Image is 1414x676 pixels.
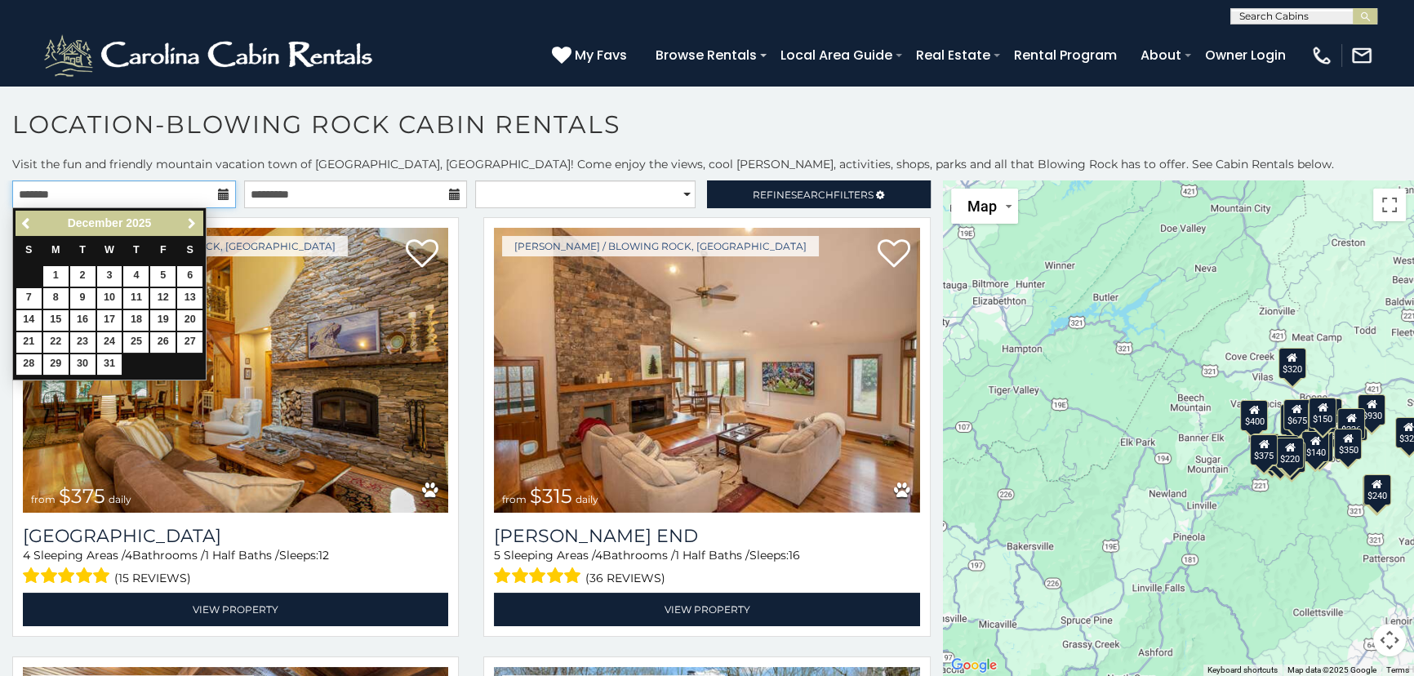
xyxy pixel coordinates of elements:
[16,354,42,375] a: 28
[23,228,448,513] img: Mountain Song Lodge
[947,655,1001,676] img: Google
[133,244,140,256] span: Thursday
[1373,624,1406,656] button: Map camera controls
[585,567,665,589] span: (36 reviews)
[17,213,38,233] a: Previous
[1259,437,1287,468] div: $325
[104,244,114,256] span: Wednesday
[23,525,448,547] h3: Mountain Song Lodge
[16,310,42,331] a: 14
[70,266,96,287] a: 2
[109,493,131,505] span: daily
[97,266,122,287] a: 3
[494,525,919,547] h3: Moss End
[576,493,598,505] span: daily
[123,266,149,287] a: 4
[150,288,176,309] a: 12
[114,567,191,589] span: (15 reviews)
[318,548,329,563] span: 12
[494,228,919,513] img: Moss End
[70,332,96,353] a: 23
[1278,442,1306,473] div: $345
[43,310,69,331] a: 15
[1363,474,1390,505] div: $285
[494,547,919,589] div: Sleeping Areas / Bathrooms / Sleeps:
[97,288,122,309] a: 10
[205,548,279,563] span: 1 Half Baths /
[1241,400,1269,431] div: $400
[177,310,202,331] a: 20
[23,593,448,626] a: View Property
[68,216,123,229] span: December
[23,228,448,513] a: Mountain Song Lodge from $375 daily
[185,217,198,230] span: Next
[123,288,149,309] a: 11
[878,238,910,272] a: Add to favorites
[31,493,56,505] span: from
[406,238,438,272] a: Add to favorites
[1277,437,1305,468] div: $220
[1335,428,1363,459] div: $350
[23,525,448,547] a: [GEOGRAPHIC_DATA]
[187,244,193,256] span: Saturday
[1337,408,1365,439] div: $226
[1207,665,1278,676] button: Keyboard shortcuts
[494,228,919,513] a: Moss End from $315 daily
[1358,394,1386,425] div: $930
[70,288,96,309] a: 9
[70,310,96,331] a: 16
[494,593,919,626] a: View Property
[1266,439,1294,470] div: $355
[79,244,86,256] span: Tuesday
[20,217,33,230] span: Previous
[1309,398,1336,429] div: $150
[1132,41,1189,69] a: About
[43,354,69,375] a: 29
[951,189,1018,224] button: Change map style
[675,548,749,563] span: 1 Half Baths /
[1280,403,1308,434] div: $315
[1363,474,1391,505] div: $240
[575,45,627,65] span: My Favs
[967,198,997,215] span: Map
[23,547,448,589] div: Sleeping Areas / Bathrooms / Sleeps:
[97,310,122,331] a: 17
[1278,347,1306,378] div: $320
[1272,435,1300,466] div: $165
[43,266,69,287] a: 1
[16,288,42,309] a: 7
[97,354,122,375] a: 31
[123,332,149,353] a: 25
[753,189,874,201] span: Refine Filters
[1250,434,1278,465] div: $375
[1283,398,1311,429] div: $675
[177,266,202,287] a: 6
[502,236,819,256] a: [PERSON_NAME] / Blowing Rock, [GEOGRAPHIC_DATA]
[502,493,527,505] span: from
[123,310,149,331] a: 18
[25,244,32,256] span: Sunday
[494,525,919,547] a: [PERSON_NAME] End
[160,244,167,256] span: Friday
[908,41,998,69] a: Real Estate
[150,310,176,331] a: 19
[59,484,105,508] span: $375
[1373,189,1406,221] button: Toggle fullscreen view
[1350,44,1373,67] img: mail-regular-white.png
[530,484,572,508] span: $315
[791,189,834,201] span: Search
[70,354,96,375] a: 30
[177,288,202,309] a: 13
[126,216,151,229] span: 2025
[1287,665,1376,674] span: Map data ©2025 Google
[43,288,69,309] a: 8
[23,548,30,563] span: 4
[595,548,603,563] span: 4
[177,332,202,353] a: 27
[1302,430,1330,461] div: $140
[552,45,631,66] a: My Favs
[1006,41,1125,69] a: Rental Program
[1310,44,1333,67] img: phone-regular-white.png
[125,548,132,563] span: 4
[494,548,500,563] span: 5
